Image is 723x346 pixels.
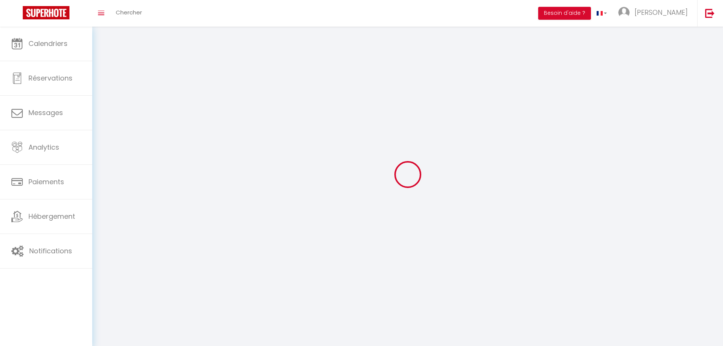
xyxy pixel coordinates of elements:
span: Chercher [116,8,142,16]
span: Réservations [28,73,72,83]
span: Calendriers [28,39,68,48]
span: Analytics [28,142,59,152]
span: [PERSON_NAME] [635,8,688,17]
span: Messages [28,108,63,117]
span: Hébergement [28,212,75,221]
button: Besoin d'aide ? [538,7,591,20]
img: ... [618,7,630,18]
button: Ouvrir le widget de chat LiveChat [6,3,29,26]
span: Paiements [28,177,64,186]
span: Notifications [29,246,72,256]
img: logout [705,8,715,18]
img: Super Booking [23,6,69,19]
